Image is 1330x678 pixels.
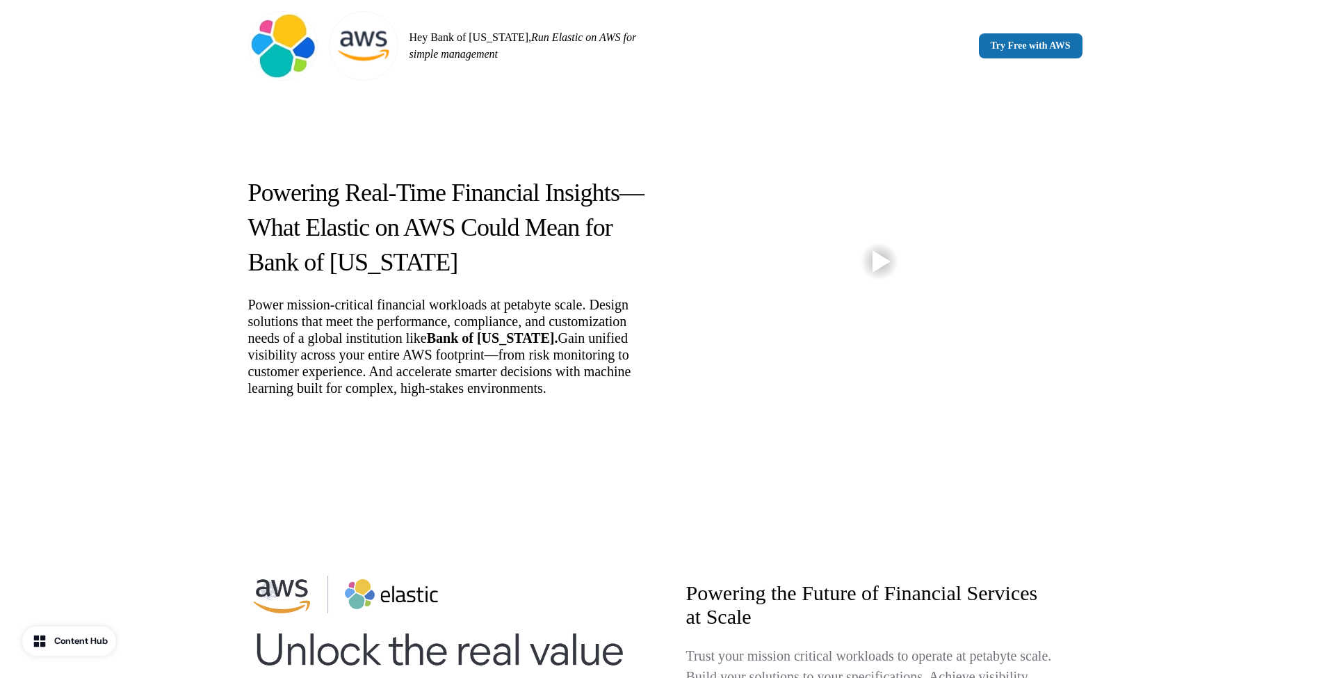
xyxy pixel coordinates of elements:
p: Powering Real-Time Financial Insights—What Elastic on AWS Could Mean for Bank of [US_STATE] [248,175,654,280]
button: Content Hub [22,627,116,656]
h2: Powering the Future of Financial Services at Scale [686,581,1057,629]
div: Content Hub [54,634,108,648]
p: Power mission-critical financial workloads at petabyte scale. Design solutions that meet the perf... [248,296,654,396]
strong: Bank of [US_STATE]. [427,330,558,346]
p: Hey Bank of [US_STATE], [409,29,660,63]
a: Try Free with AWS [979,33,1082,58]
